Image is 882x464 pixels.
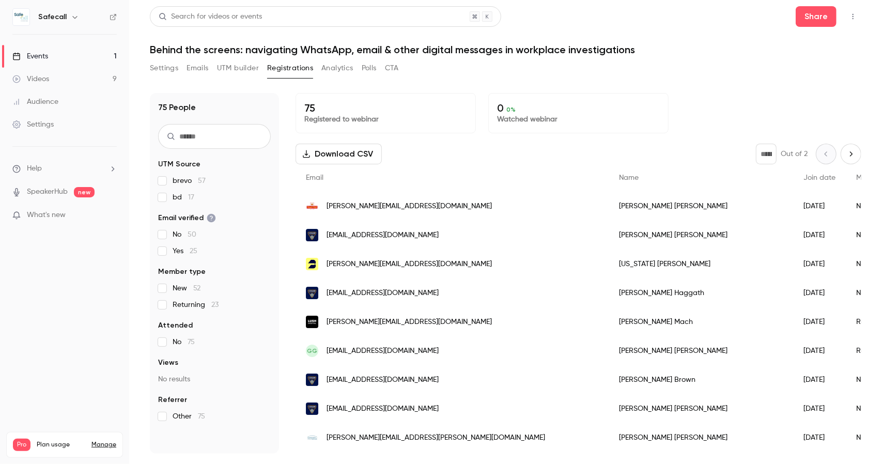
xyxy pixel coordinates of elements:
button: Emails [187,60,208,76]
span: What's new [27,210,66,221]
div: [PERSON_NAME] Mach [609,307,793,336]
img: brightwellpensions.com [306,258,318,270]
button: Share [796,6,837,27]
span: Referrer [158,395,187,405]
div: [DATE] [793,279,846,307]
div: [PERSON_NAME] Haggath [609,279,793,307]
p: 0 [497,102,660,114]
span: 57 [198,177,206,184]
div: Search for videos or events [159,11,262,22]
button: Registrations [267,60,313,76]
div: Videos [12,74,49,84]
span: Name [619,174,639,181]
div: [PERSON_NAME] [PERSON_NAME] [609,394,793,423]
div: [DATE] [793,423,846,452]
h1: Behind the screens: navigating WhatsApp, email & other digital messages in workplace investigations [150,43,861,56]
button: Analytics [321,60,353,76]
a: Manage [91,441,116,449]
span: [PERSON_NAME][EMAIL_ADDRESS][DOMAIN_NAME] [327,259,492,270]
span: Email verified [158,213,216,223]
div: [PERSON_NAME] [PERSON_NAME] [609,336,793,365]
button: UTM builder [217,60,259,76]
span: [EMAIL_ADDRESS][DOMAIN_NAME] [327,346,439,357]
span: 75 [198,413,205,420]
img: clevelandfire.gov.uk [306,229,318,241]
img: clevelandfire.gov.uk [306,374,318,386]
div: Settings [12,119,54,130]
div: [DATE] [793,192,846,221]
div: [PERSON_NAME] Brown [609,365,793,394]
img: clevelandfire.gov.uk [306,287,318,299]
h6: Safecall [38,12,67,22]
button: Settings [150,60,178,76]
button: Next page [841,144,861,164]
span: [PERSON_NAME][EMAIL_ADDRESS][PERSON_NAME][DOMAIN_NAME] [327,432,545,443]
p: 75 [304,102,467,114]
section: facet-groups [158,159,271,422]
button: Polls [362,60,377,76]
p: Registered to webinar [304,114,467,125]
span: [EMAIL_ADDRESS][DOMAIN_NAME] [327,288,439,299]
span: 50 [188,231,196,238]
span: Views [158,358,178,368]
span: UTM Source [158,159,200,169]
span: 17 [188,194,194,201]
h1: 75 People [158,101,196,114]
span: [PERSON_NAME][EMAIL_ADDRESS][DOMAIN_NAME] [327,201,492,212]
div: Events [12,51,48,61]
span: Email [306,174,323,181]
span: 23 [211,301,219,308]
span: Join date [803,174,835,181]
span: Help [27,163,42,174]
div: [PERSON_NAME] [PERSON_NAME] [609,423,793,452]
span: No [173,229,196,240]
div: [DATE] [793,250,846,279]
span: Other [173,411,205,422]
img: clevelandfire.gov.uk [306,403,318,415]
img: sizewellc.com [306,431,318,444]
span: Yes [173,246,197,256]
div: [DATE] [793,394,846,423]
span: GG [307,346,317,355]
div: [DATE] [793,221,846,250]
div: [PERSON_NAME] [PERSON_NAME] [609,192,793,221]
span: [EMAIL_ADDRESS][DOMAIN_NAME] [327,375,439,385]
p: Out of 2 [781,149,808,159]
a: SpeakerHub [27,187,68,197]
li: help-dropdown-opener [12,163,117,174]
div: [US_STATE] [PERSON_NAME] [609,250,793,279]
img: Safecall [13,9,29,25]
div: [DATE] [793,336,846,365]
span: [EMAIL_ADDRESS][DOMAIN_NAME] [327,404,439,414]
p: Watched webinar [497,114,660,125]
span: Attended [158,320,193,331]
span: new [74,187,95,197]
iframe: Noticeable Trigger [104,211,117,220]
span: brevo [173,176,206,186]
span: 25 [190,248,197,255]
div: [PERSON_NAME] [PERSON_NAME] [609,221,793,250]
span: Member type [158,267,206,277]
span: [EMAIL_ADDRESS][DOMAIN_NAME] [327,230,439,241]
button: Download CSV [296,144,382,164]
span: Returning [173,300,219,310]
div: Audience [12,97,58,107]
span: 52 [193,285,200,292]
div: [DATE] [793,365,846,394]
span: 0 % [506,106,516,113]
p: No results [158,374,271,384]
span: New [173,283,200,293]
span: [PERSON_NAME][EMAIL_ADDRESS][DOMAIN_NAME] [327,317,492,328]
img: lush.co.uk [306,316,318,328]
span: Plan usage [37,441,85,449]
span: bd [173,192,194,203]
span: No [173,337,195,347]
img: royalmail.com [306,200,318,212]
button: CTA [385,60,399,76]
span: Pro [13,439,30,451]
span: 75 [188,338,195,346]
div: [DATE] [793,307,846,336]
